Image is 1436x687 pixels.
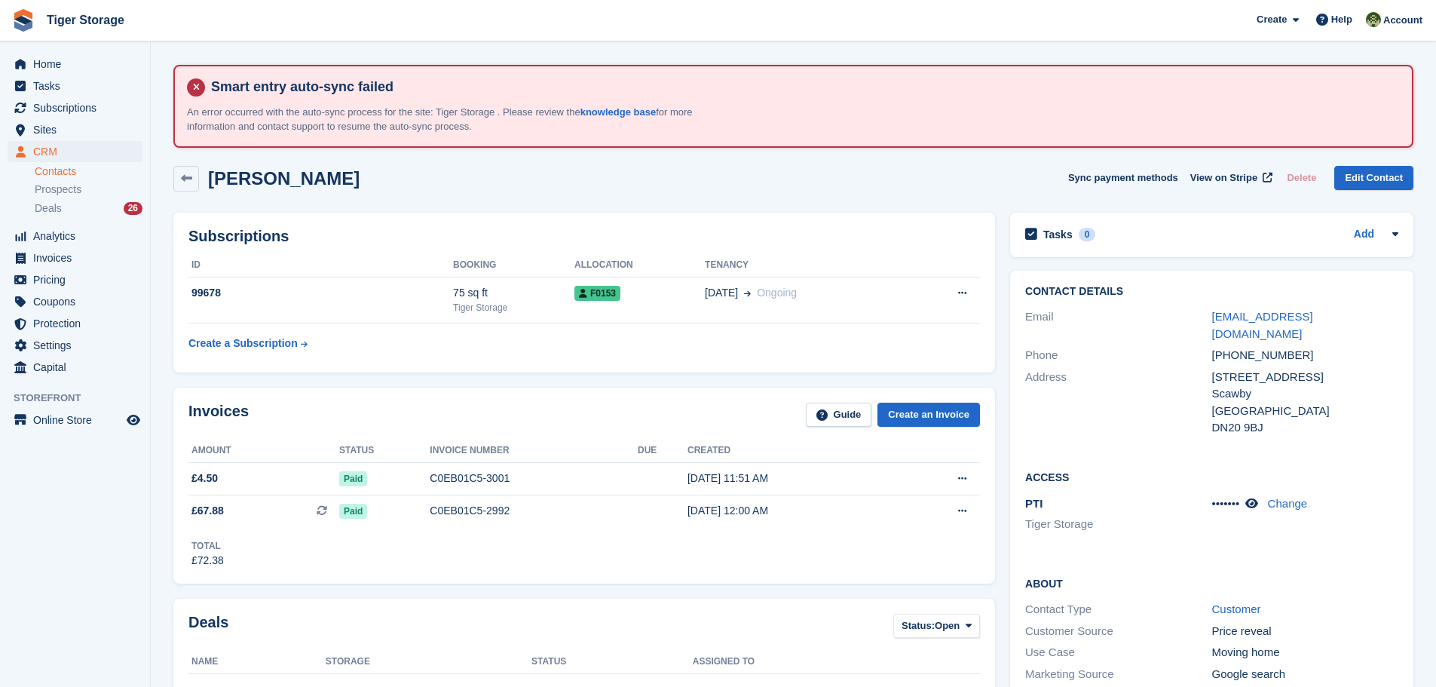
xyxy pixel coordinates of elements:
[693,650,980,674] th: Assigned to
[191,553,224,569] div: £72.38
[935,618,960,633] span: Open
[1212,310,1313,340] a: [EMAIL_ADDRESS][DOMAIN_NAME]
[1212,419,1398,437] div: DN20 9BJ
[1212,666,1398,683] div: Google search
[33,409,124,431] span: Online Store
[8,313,142,334] a: menu
[705,285,738,301] span: [DATE]
[339,471,367,486] span: Paid
[14,391,150,406] span: Storefront
[8,357,142,378] a: menu
[687,471,898,486] div: [DATE] 11:51 AM
[191,503,224,519] span: £67.88
[188,228,980,245] h2: Subscriptions
[430,503,638,519] div: C0EB01C5-2992
[893,614,980,639] button: Status: Open
[1281,166,1322,191] button: Delete
[41,8,130,32] a: Tiger Storage
[1212,403,1398,420] div: [GEOGRAPHIC_DATA]
[1184,166,1275,191] a: View on Stripe
[574,286,620,301] span: F0153
[35,182,142,198] a: Prospects
[33,269,124,290] span: Pricing
[8,141,142,162] a: menu
[208,168,360,189] h2: [PERSON_NAME]
[33,247,124,268] span: Invoices
[188,330,308,357] a: Create a Subscription
[8,409,142,431] a: menu
[1025,623,1211,640] div: Customer Source
[1025,575,1398,590] h2: About
[1212,369,1398,386] div: [STREET_ADDRESS]
[877,403,980,428] a: Create an Invoice
[1257,12,1287,27] span: Create
[33,357,124,378] span: Capital
[1268,497,1308,510] a: Change
[705,253,910,278] th: Tenancy
[1079,228,1096,241] div: 0
[580,106,656,118] a: knowledge base
[33,291,124,312] span: Coupons
[124,411,142,429] a: Preview store
[326,650,531,674] th: Storage
[687,503,898,519] div: [DATE] 12:00 AM
[33,335,124,356] span: Settings
[1025,516,1211,533] li: Tiger Storage
[191,539,224,553] div: Total
[453,285,574,301] div: 75 sq ft
[33,225,124,247] span: Analytics
[1190,170,1257,186] span: View on Stripe
[12,9,35,32] img: stora-icon-8386f47178a22dfd0bd8f6a31ec36ba5ce8667c1dd55bd0f319d3a0aa187defe.svg
[35,164,142,179] a: Contacts
[1043,228,1073,241] h2: Tasks
[638,439,687,463] th: Due
[1025,644,1211,661] div: Use Case
[188,336,298,351] div: Create a Subscription
[806,403,872,428] a: Guide
[1354,226,1374,244] a: Add
[339,439,430,463] th: Status
[1212,385,1398,403] div: Scawby
[8,119,142,140] a: menu
[1331,12,1352,27] span: Help
[8,97,142,118] a: menu
[188,614,228,642] h2: Deals
[187,105,715,134] p: An error occurred with the auto-sync process for the site: Tiger Storage . Please review the for ...
[1025,497,1043,510] span: PTI
[191,471,218,486] span: £4.50
[33,313,124,334] span: Protection
[8,335,142,356] a: menu
[188,403,249,428] h2: Invoices
[1212,347,1398,364] div: [PHONE_NUMBER]
[902,618,935,633] span: Status:
[8,75,142,97] a: menu
[8,225,142,247] a: menu
[1025,369,1211,437] div: Address
[1212,603,1261,615] a: Customer
[430,471,638,486] div: C0EB01C5-3001
[687,439,898,463] th: Created
[35,201,62,216] span: Deals
[1212,497,1240,510] span: •••••••
[1068,166,1178,191] button: Sync payment methods
[339,504,367,519] span: Paid
[8,247,142,268] a: menu
[430,439,638,463] th: Invoice number
[188,285,453,301] div: 99678
[1383,13,1422,28] span: Account
[124,202,142,215] div: 26
[1025,286,1398,298] h2: Contact Details
[33,119,124,140] span: Sites
[1212,644,1398,661] div: Moving home
[35,182,81,197] span: Prospects
[1212,623,1398,640] div: Price reveal
[8,269,142,290] a: menu
[1025,308,1211,342] div: Email
[1025,347,1211,364] div: Phone
[8,291,142,312] a: menu
[531,650,693,674] th: Status
[453,301,574,314] div: Tiger Storage
[453,253,574,278] th: Booking
[1025,666,1211,683] div: Marketing Source
[188,439,339,463] th: Amount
